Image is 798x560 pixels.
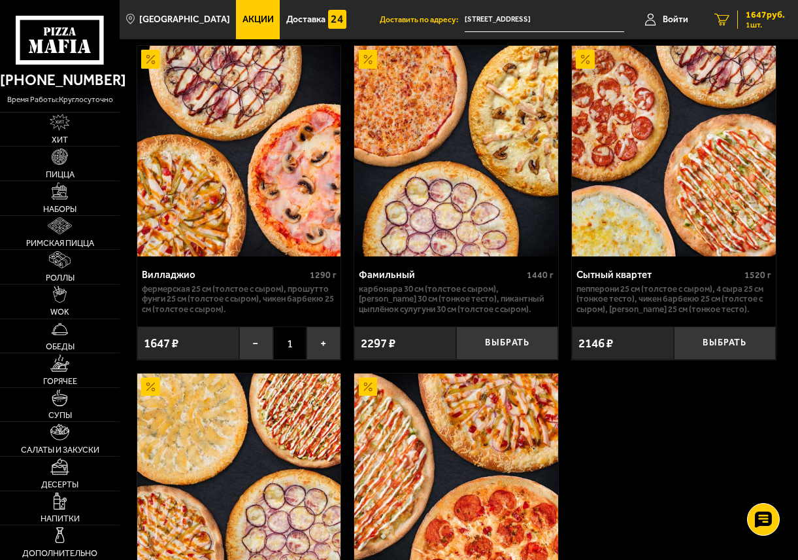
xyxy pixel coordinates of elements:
[663,15,688,24] span: Войти
[52,136,68,145] span: Хит
[456,326,558,360] button: Выбрать
[41,515,80,523] span: Напитки
[674,326,776,360] button: Выбрать
[359,269,524,281] div: Фамильный
[286,15,325,24] span: Доставка
[43,377,77,386] span: Горячее
[307,326,341,360] button: +
[142,284,337,314] p: Фермерская 25 см (толстое с сыром), Прошутто Фунги 25 см (толстое с сыром), Чикен Барбекю 25 см (...
[50,308,69,317] span: WOK
[578,336,613,351] span: 2146 ₽
[359,377,378,396] img: Акционный
[310,270,337,281] span: 1290 г
[465,8,624,32] span: улица Фаворского, 15к1, подъезд 2
[572,46,776,256] a: АкционныйСытный квартет
[576,50,595,69] img: Акционный
[137,46,341,256] a: АкционныйВилладжио
[354,46,558,256] img: Фамильный
[242,15,274,24] span: Акции
[46,343,75,351] span: Обеды
[22,550,97,558] span: Дополнительно
[26,239,94,248] span: Римская пицца
[41,481,78,489] span: Десерты
[46,274,75,283] span: Роллы
[43,205,76,214] span: Наборы
[46,171,75,179] span: Пицца
[359,50,378,69] img: Акционный
[527,270,554,281] span: 1440 г
[361,336,395,351] span: 2297 ₽
[144,336,178,351] span: 1647 ₽
[328,10,347,29] img: 15daf4d41897b9f0e9f617042186c801.svg
[48,411,72,420] span: Супы
[141,50,160,69] img: Акционный
[572,46,776,256] img: Сытный квартет
[746,21,785,29] span: 1 шт.
[576,284,771,314] p: Пепперони 25 см (толстое с сыром), 4 сыра 25 см (тонкое тесто), Чикен Барбекю 25 см (толстое с сы...
[139,15,230,24] span: [GEOGRAPHIC_DATA]
[744,270,771,281] span: 1520 г
[141,377,160,396] img: Акционный
[359,284,554,314] p: Карбонара 30 см (толстое с сыром), [PERSON_NAME] 30 см (тонкое тесто), Пикантный цыплёнок сулугун...
[239,326,273,360] button: −
[273,326,307,360] span: 1
[380,16,465,24] span: Доставить по адресу:
[354,46,558,256] a: АкционныйФамильный
[746,10,785,20] span: 1647 руб.
[576,269,741,281] div: Сытный квартет
[21,446,99,455] span: Салаты и закуски
[465,8,624,32] input: Ваш адрес доставки
[142,269,307,281] div: Вилладжио
[137,46,341,256] img: Вилладжио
